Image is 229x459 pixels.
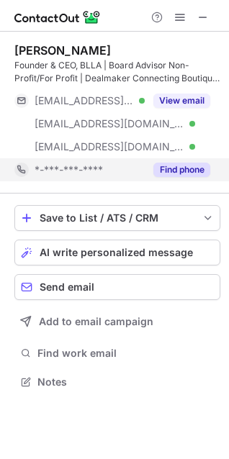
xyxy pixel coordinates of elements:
button: Find work email [14,343,220,363]
span: Notes [37,376,215,388]
img: ContactOut v5.3.10 [14,9,101,26]
button: AI write personalized message [14,240,220,265]
span: [EMAIL_ADDRESS][DOMAIN_NAME] [35,140,184,153]
span: Find work email [37,347,215,360]
button: Reveal Button [153,94,210,108]
div: Founder & CEO, BLLA | Board Advisor Non-Profit/For Profit | Dealmaker Connecting Boutique Hospita... [14,59,220,85]
div: Save to List / ATS / CRM [40,212,195,224]
span: Send email [40,281,94,293]
button: Send email [14,274,220,300]
button: save-profile-one-click [14,205,220,231]
button: Notes [14,372,220,392]
span: AI write personalized message [40,247,193,258]
span: [EMAIL_ADDRESS][DOMAIN_NAME] [35,117,184,130]
button: Add to email campaign [14,309,220,335]
button: Reveal Button [153,163,210,177]
span: Add to email campaign [39,316,153,327]
span: [EMAIL_ADDRESS][DOMAIN_NAME] [35,94,134,107]
div: [PERSON_NAME] [14,43,111,58]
